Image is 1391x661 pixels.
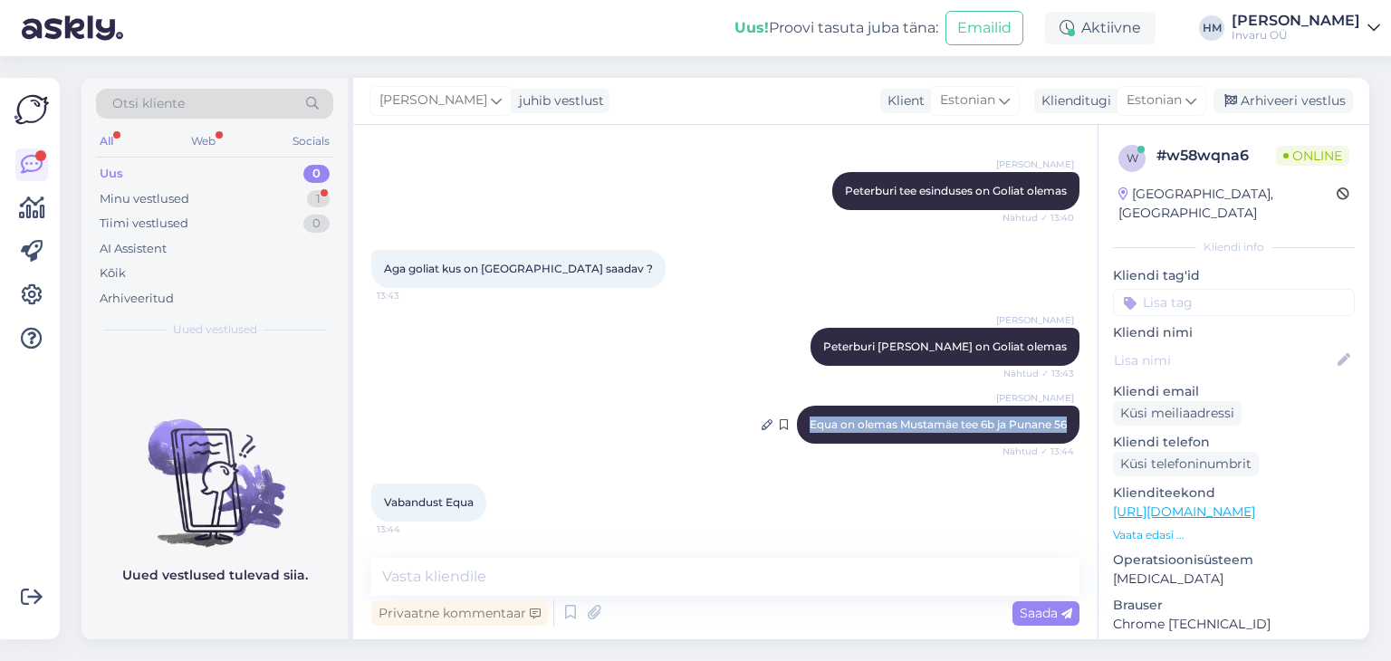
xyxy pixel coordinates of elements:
[82,387,348,550] img: No chats
[1020,605,1072,621] span: Saada
[1127,91,1182,110] span: Estonian
[303,165,330,183] div: 0
[100,165,123,183] div: Uus
[1002,445,1074,458] span: Nähtud ✓ 13:44
[996,158,1074,171] span: [PERSON_NAME]
[100,264,126,283] div: Kõik
[303,215,330,233] div: 0
[289,129,333,153] div: Socials
[377,522,445,536] span: 13:44
[996,391,1074,405] span: [PERSON_NAME]
[1127,151,1138,165] span: w
[100,190,189,208] div: Minu vestlused
[1114,350,1334,370] input: Lisa nimi
[100,290,174,308] div: Arhiveeritud
[1118,185,1337,223] div: [GEOGRAPHIC_DATA], [GEOGRAPHIC_DATA]
[379,91,487,110] span: [PERSON_NAME]
[734,17,938,39] div: Proovi tasuta juba täna:
[122,566,308,585] p: Uued vestlused tulevad siia.
[1113,570,1355,589] p: [MEDICAL_DATA]
[1232,28,1360,43] div: Invaru OÜ
[187,129,219,153] div: Web
[945,11,1023,45] button: Emailid
[1113,266,1355,285] p: Kliendi tag'id
[734,19,769,36] b: Uus!
[1113,527,1355,543] p: Vaata edasi ...
[1214,89,1353,113] div: Arhiveeri vestlus
[1113,401,1242,426] div: Küsi meiliaadressi
[112,94,185,113] span: Otsi kliente
[1113,323,1355,342] p: Kliendi nimi
[1199,15,1224,41] div: HM
[1156,145,1276,167] div: # w58wqna6
[1113,289,1355,316] input: Lisa tag
[1113,239,1355,255] div: Kliendi info
[1113,452,1259,476] div: Küsi telefoninumbrit
[1113,382,1355,401] p: Kliendi email
[810,417,1067,431] span: Equa on olemas Mustamäe tee 6b ja Punane 56
[1276,146,1349,166] span: Online
[996,313,1074,327] span: [PERSON_NAME]
[1113,433,1355,452] p: Kliendi telefon
[1113,484,1355,503] p: Klienditeekond
[100,240,167,258] div: AI Assistent
[100,215,188,233] div: Tiimi vestlused
[173,321,257,338] span: Uued vestlused
[384,495,474,509] span: Vabandust Equa
[1034,91,1111,110] div: Klienditugi
[307,190,330,208] div: 1
[940,91,995,110] span: Estonian
[14,92,49,127] img: Askly Logo
[1045,12,1156,44] div: Aktiivne
[377,289,445,302] span: 13:43
[1113,503,1255,520] a: [URL][DOMAIN_NAME]
[371,601,548,626] div: Privaatne kommentaar
[1113,596,1355,615] p: Brauser
[1002,211,1074,225] span: Nähtud ✓ 13:40
[1113,551,1355,570] p: Operatsioonisüsteem
[1232,14,1380,43] a: [PERSON_NAME]Invaru OÜ
[823,340,1067,353] span: Peterburi [PERSON_NAME] on Goliat olemas
[1003,367,1074,380] span: Nähtud ✓ 13:43
[96,129,117,153] div: All
[845,184,1067,197] span: Peterburi tee esinduses on Goliat olemas
[1113,615,1355,634] p: Chrome [TECHNICAL_ID]
[512,91,604,110] div: juhib vestlust
[384,262,653,275] span: Aga goliat kus on [GEOGRAPHIC_DATA] saadav ?
[1232,14,1360,28] div: [PERSON_NAME]
[880,91,925,110] div: Klient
